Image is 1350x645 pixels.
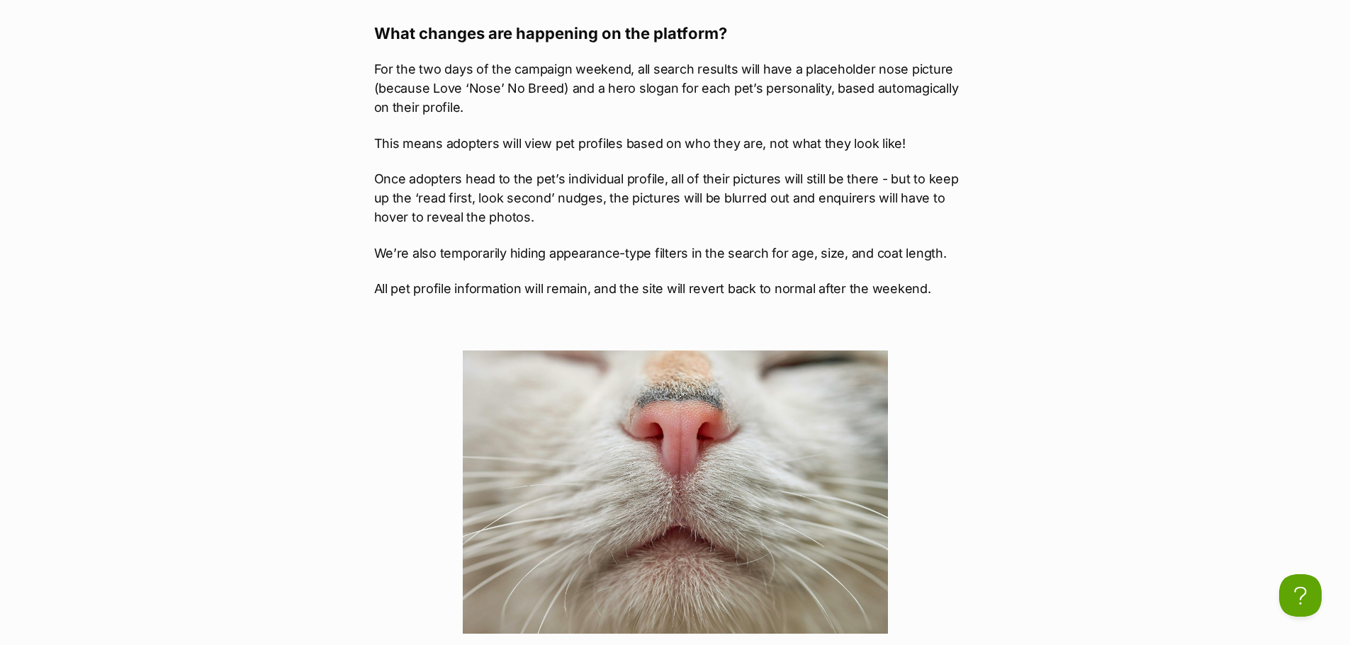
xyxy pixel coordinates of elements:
p: Once adopters head to the pet’s individual profile, all of their pictures will still be there - b... [374,169,977,227]
p: All pet profile information will remain, and the site will revert back to normal after the weekend. [374,279,977,298]
p: We’re also temporarily hiding appearance-type filters in the search for age, size, and coat length. [374,244,977,263]
iframe: Help Scout Beacon - Open [1279,574,1322,617]
p: This means adopters will view pet profiles based on who they are, not what they look like! [374,134,977,153]
img: white cat nose close up [463,350,888,634]
p: For the two days of the campaign weekend, all search results will have a placeholder nose picture... [374,59,977,117]
b: What changes are happening on the platform? [374,24,727,42]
